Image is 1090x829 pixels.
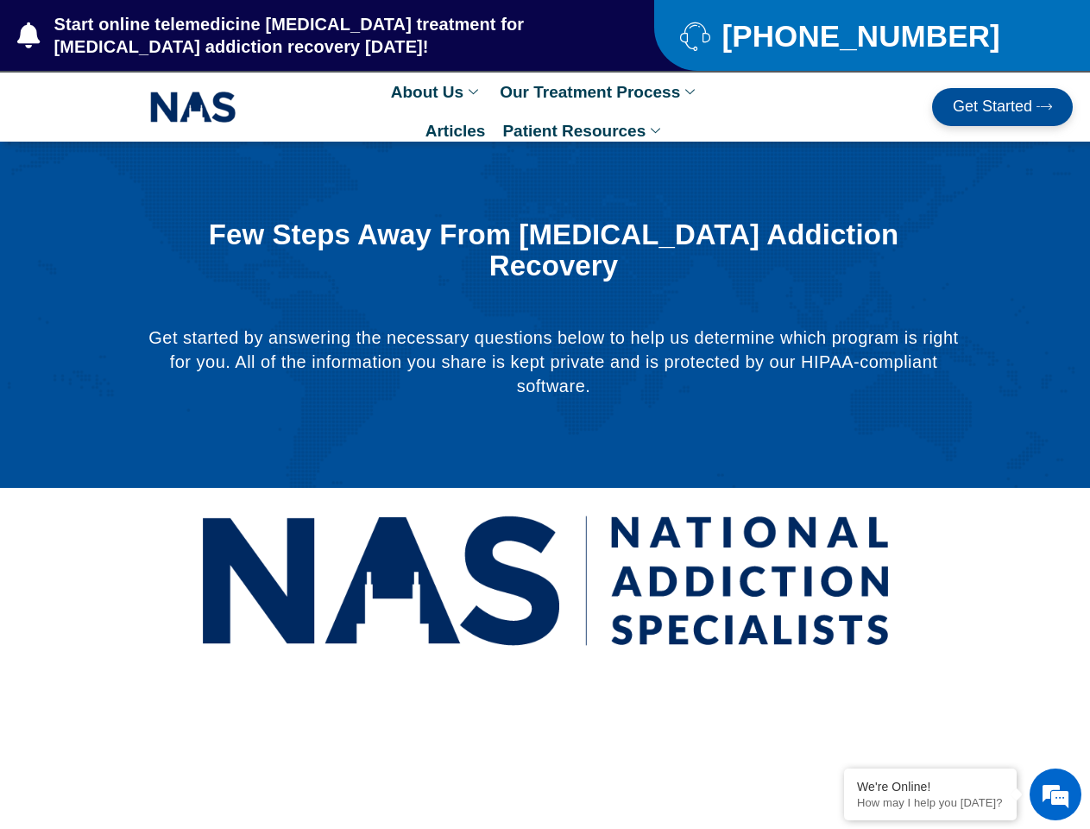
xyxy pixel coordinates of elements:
a: Start online telemedicine [MEDICAL_DATA] treatment for [MEDICAL_DATA] addiction recovery [DATE]! [17,13,585,58]
a: Get Started [932,88,1073,126]
div: We're Online! [857,780,1004,794]
h1: Few Steps Away From [MEDICAL_DATA] Addiction Recovery [183,219,924,282]
a: [PHONE_NUMBER] [680,21,1047,51]
a: About Us [382,73,491,111]
img: National Addiction Specialists [200,497,891,665]
img: NAS_email_signature-removebg-preview.png [150,87,236,127]
span: Get Started [953,98,1032,116]
p: Get started by answering the necessary questions below to help us determine which program is righ... [140,326,967,398]
span: [PHONE_NUMBER] [718,25,1000,47]
span: Start online telemedicine [MEDICAL_DATA] treatment for [MEDICAL_DATA] addiction recovery [DATE]! [50,13,585,58]
a: Our Treatment Process [491,73,708,111]
a: Patient Resources [494,111,673,150]
a: Articles [417,111,495,150]
p: How may I help you today? [857,796,1004,809]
